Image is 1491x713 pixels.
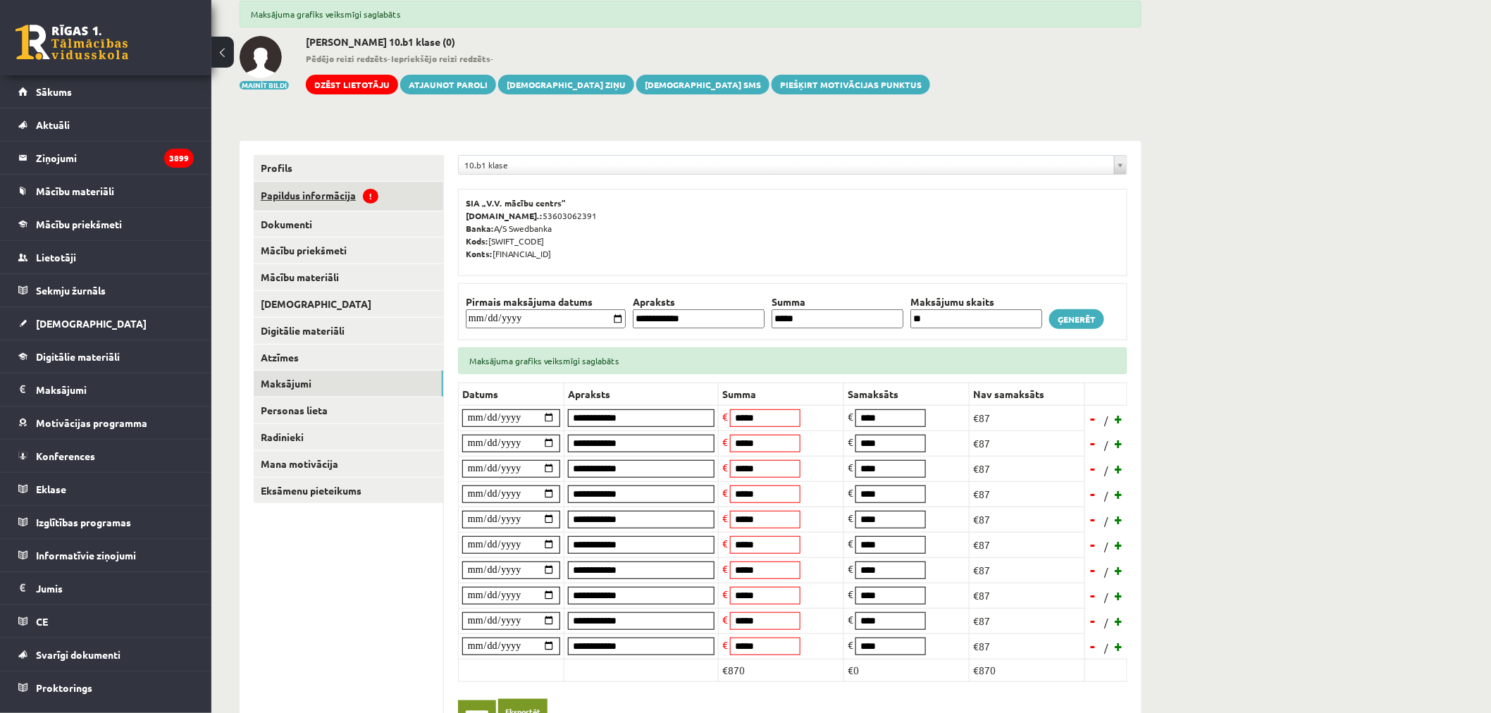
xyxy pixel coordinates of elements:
[848,461,853,473] span: €
[722,613,728,626] span: €
[18,241,194,273] a: Lietotāji
[1103,514,1110,528] span: /
[306,36,930,48] h2: [PERSON_NAME] 10.b1 klase (0)
[36,648,120,661] span: Svarīgi dokumenti
[848,486,853,499] span: €
[466,197,567,209] b: SIA „V.V. mācību centrs”
[1112,483,1126,504] a: +
[564,383,719,405] th: Apraksts
[18,407,194,439] a: Motivācijas programma
[36,483,66,495] span: Eklase
[848,588,853,600] span: €
[1103,413,1110,428] span: /
[1112,408,1126,429] a: +
[1087,458,1101,479] a: -
[848,410,853,423] span: €
[629,294,768,309] th: Apraksts
[848,537,853,550] span: €
[36,615,48,628] span: CE
[970,557,1085,583] td: €87
[970,507,1085,532] td: €87
[254,237,443,263] a: Mācību priekšmeti
[18,440,194,472] a: Konferences
[462,294,629,309] th: Pirmais maksājuma datums
[18,605,194,638] a: CE
[400,75,496,94] a: Atjaunot paroli
[722,512,728,524] span: €
[722,435,728,448] span: €
[254,478,443,504] a: Eksāmenu pieteikums
[1087,559,1101,581] a: -
[1087,509,1101,530] a: -
[907,294,1046,309] th: Maksājumu skaits
[970,383,1085,405] th: Nav samaksāts
[466,210,543,221] b: [DOMAIN_NAME].:
[36,516,131,528] span: Izglītības programas
[1103,488,1110,503] span: /
[254,264,443,290] a: Mācību materiāli
[970,456,1085,481] td: €87
[848,613,853,626] span: €
[1087,408,1101,429] a: -
[18,108,194,141] a: Aktuāli
[466,223,494,234] b: Banka:
[254,345,443,371] a: Atzīmes
[36,118,70,131] span: Aktuāli
[970,481,1085,507] td: €87
[1112,534,1126,555] a: +
[722,638,728,651] span: €
[18,75,194,108] a: Sākums
[466,197,1120,260] p: 53603062391 A/S Swedbanka [SWIFT_CODE] [FINANCIAL_ID]
[1087,610,1101,631] a: -
[36,85,72,98] span: Sākums
[722,410,728,423] span: €
[36,549,136,562] span: Informatīvie ziņojumi
[970,633,1085,659] td: €87
[1112,458,1126,479] a: +
[254,211,443,237] a: Dokumenti
[16,25,128,60] a: Rīgas 1. Tālmācības vidusskola
[240,1,1142,27] div: Maksājuma grafiks veiksmīgi saglabāts
[254,182,443,211] a: Papildus informācija!
[844,659,970,681] td: €0
[36,582,63,595] span: Jumis
[722,461,728,473] span: €
[1103,539,1110,554] span: /
[1103,463,1110,478] span: /
[498,75,634,94] a: [DEMOGRAPHIC_DATA] ziņu
[1103,640,1110,655] span: /
[18,473,194,505] a: Eklase
[240,36,282,78] img: Olesja Averjaņihina
[719,383,844,405] th: Summa
[464,156,1108,174] span: 10.b1 klase
[722,562,728,575] span: €
[254,397,443,423] a: Personas lieta
[772,75,930,94] a: Piešķirt motivācijas punktus
[254,318,443,344] a: Digitālie materiāli
[970,405,1085,430] td: €87
[164,149,194,168] i: 3899
[1112,433,1126,454] a: +
[970,608,1085,633] td: €87
[768,294,907,309] th: Summa
[970,659,1085,681] td: €870
[1049,309,1104,329] a: Ģenerēt
[1087,534,1101,555] a: -
[1112,559,1126,581] a: +
[36,185,114,197] span: Mācību materiāli
[459,383,564,405] th: Datums
[306,52,930,65] span: - -
[36,284,106,297] span: Sekmju žurnāls
[254,291,443,317] a: [DEMOGRAPHIC_DATA]
[18,572,194,604] a: Jumis
[970,532,1085,557] td: €87
[36,317,147,330] span: [DEMOGRAPHIC_DATA]
[848,512,853,524] span: €
[1112,585,1126,606] a: +
[36,681,92,694] span: Proktorings
[722,588,728,600] span: €
[18,506,194,538] a: Izglītības programas
[848,562,853,575] span: €
[1087,585,1101,606] a: -
[391,53,490,64] b: Iepriekšējo reizi redzēts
